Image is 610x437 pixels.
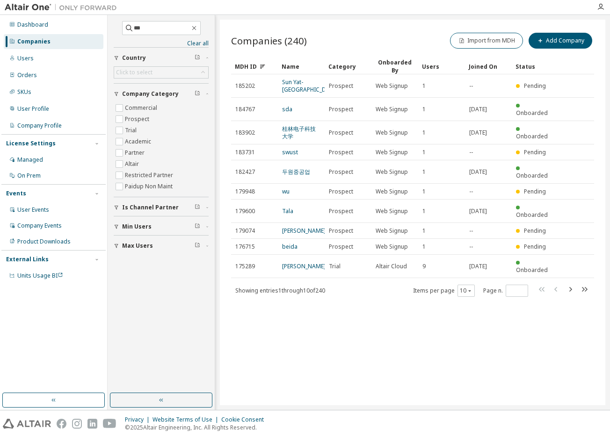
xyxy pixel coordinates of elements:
button: 10 [460,287,472,294]
a: beida [282,243,298,251]
a: 桂林电子科技大学 [282,125,316,140]
button: Country [114,48,209,68]
span: 176715 [235,243,255,251]
span: Clear filter [195,242,200,250]
span: -- [469,243,473,251]
button: Add Company [529,33,592,49]
span: Prospect [329,208,353,215]
span: Web Signup [376,82,408,90]
div: User Profile [17,105,49,113]
span: Prospect [329,227,353,235]
span: 1 [422,149,426,156]
div: Category [328,59,368,74]
div: Privacy [125,416,152,423]
button: Company Category [114,84,209,104]
a: wu [282,187,290,195]
label: Prospect [125,114,151,125]
span: [DATE] [469,263,487,270]
div: Company Events [17,222,62,229]
span: 185202 [235,82,255,90]
span: Companies (240) [231,34,307,47]
a: [PERSON_NAME] [282,227,326,235]
span: Web Signup [376,106,408,113]
span: Onboarded [516,132,548,140]
a: swust [282,148,298,156]
span: Web Signup [376,168,408,176]
img: altair_logo.svg [3,419,51,429]
span: Web Signup [376,227,408,235]
span: Prospect [329,243,353,251]
div: Name [282,59,321,74]
img: instagram.svg [72,419,82,429]
span: 1 [422,129,426,136]
div: External Links [6,256,49,263]
span: Pending [524,227,546,235]
span: Clear filter [195,54,200,62]
label: Paidup Non Maint [125,181,174,192]
div: Users [422,59,461,74]
button: Is Channel Partner [114,197,209,218]
span: 179074 [235,227,255,235]
span: [DATE] [469,129,487,136]
div: MDH ID [235,59,274,74]
a: Clear all [114,40,209,47]
p: © 2025 Altair Engineering, Inc. All Rights Reserved. [125,423,269,431]
div: License Settings [6,140,56,147]
div: Cookie Consent [221,416,269,423]
div: SKUs [17,88,31,96]
div: Click to select [114,67,208,78]
span: 179600 [235,208,255,215]
span: Web Signup [376,129,408,136]
div: User Events [17,206,49,214]
a: sda [282,105,292,113]
div: Onboarded By [375,58,414,74]
div: Company Profile [17,122,62,129]
span: Web Signup [376,208,408,215]
span: Prospect [329,188,353,195]
button: Max Users [114,236,209,256]
span: 1 [422,188,426,195]
span: -- [469,82,473,90]
a: Sun Yat-[GEOGRAPHIC_DATA] [282,78,338,93]
div: Click to select [116,69,152,76]
span: Is Channel Partner [122,204,179,211]
span: Company Category [122,90,179,98]
div: Events [6,190,26,197]
div: Managed [17,156,43,164]
a: Tala [282,207,293,215]
span: Pending [524,187,546,195]
span: Clear filter [195,90,200,98]
div: Status [516,59,555,74]
span: 1 [422,243,426,251]
span: [DATE] [469,106,487,113]
span: Pending [524,243,546,251]
span: Onboarded [516,211,548,219]
img: linkedin.svg [87,419,97,429]
span: Prospect [329,106,353,113]
span: Prospect [329,129,353,136]
a: 두원중공업 [282,168,310,176]
div: On Prem [17,172,41,179]
span: [DATE] [469,168,487,176]
img: Altair One [5,3,122,12]
img: facebook.svg [57,419,66,429]
span: 1 [422,106,426,113]
a: [PERSON_NAME] [282,262,326,270]
span: 182427 [235,168,255,176]
label: Partner [125,147,146,158]
div: Users [17,55,34,62]
div: Joined On [469,59,508,74]
label: Altair [125,158,141,170]
span: Prospect [329,168,353,176]
span: Altair Cloud [376,263,407,270]
span: 184767 [235,106,255,113]
span: Onboarded [516,109,548,117]
label: Restricted Partner [125,170,175,181]
span: 1 [422,208,426,215]
span: Pending [524,148,546,156]
span: Onboarded [516,172,548,179]
button: Import from MDH [450,33,523,49]
span: Clear filter [195,204,200,211]
label: Academic [125,136,153,147]
span: Min Users [122,223,152,230]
